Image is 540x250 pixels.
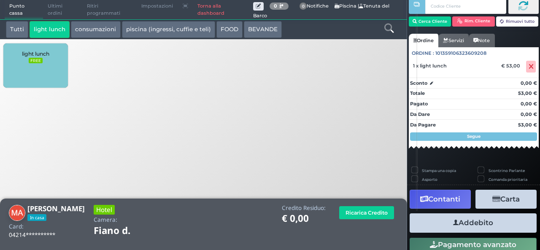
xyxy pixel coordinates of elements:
label: Stampa una copia [422,168,456,173]
label: Asporto [422,177,437,182]
a: Note [469,34,494,47]
button: Rim. Cliente [452,16,495,27]
span: 0 [300,3,307,10]
small: FREE [29,58,42,64]
h1: Fiano d. [94,226,154,236]
span: Ritiri programmati [82,0,137,19]
span: Punto cassa [5,0,43,19]
strong: Da Dare [410,111,430,117]
strong: Sconto [410,80,427,87]
span: light lunch [22,51,49,57]
button: BEVANDE [244,21,282,38]
button: Cerca Cliente [409,16,451,27]
h4: Camera: [94,217,117,223]
h4: Credito Residuo: [282,205,326,211]
button: Contanti [410,190,471,209]
h4: Card: [9,223,24,230]
span: In casa [27,214,46,221]
button: Addebito [410,213,537,232]
strong: 53,00 € [518,122,537,128]
strong: 0,00 € [521,101,537,107]
span: 101359106323609208 [435,50,486,57]
a: Torna alla dashboard [193,0,253,19]
strong: Totale [410,90,425,96]
button: light lunch [30,21,70,38]
img: Marco Antonio De Lorenzis [9,205,25,221]
strong: 0,00 € [521,80,537,86]
button: Ricarica Credito [339,206,394,219]
span: Ultimi ordini [43,0,82,19]
label: Comanda prioritaria [489,177,527,182]
button: FOOD [216,21,243,38]
span: Impostazioni [137,0,178,12]
strong: Pagato [410,101,428,107]
label: Scontrino Parlante [489,168,525,173]
strong: 0,00 € [521,111,537,117]
strong: Da Pagare [410,122,436,128]
span: Ordine : [412,50,434,57]
a: Ordine [409,34,438,47]
button: Tutti [6,21,28,38]
span: 1 x light lunch [413,63,447,69]
h1: € 0,00 [282,213,326,224]
b: [PERSON_NAME] [27,204,85,213]
strong: 53,00 € [518,90,537,96]
a: Servizi [438,34,469,47]
h3: Hotel [94,205,115,215]
b: 0 [274,3,277,9]
button: Rimuovi tutto [496,16,539,27]
div: € 53,00 [500,63,524,69]
button: piscina (ingressi, cuffie e teli) [122,21,215,38]
strong: Segue [467,134,481,139]
button: Carta [475,190,537,209]
button: consumazioni [71,21,120,38]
